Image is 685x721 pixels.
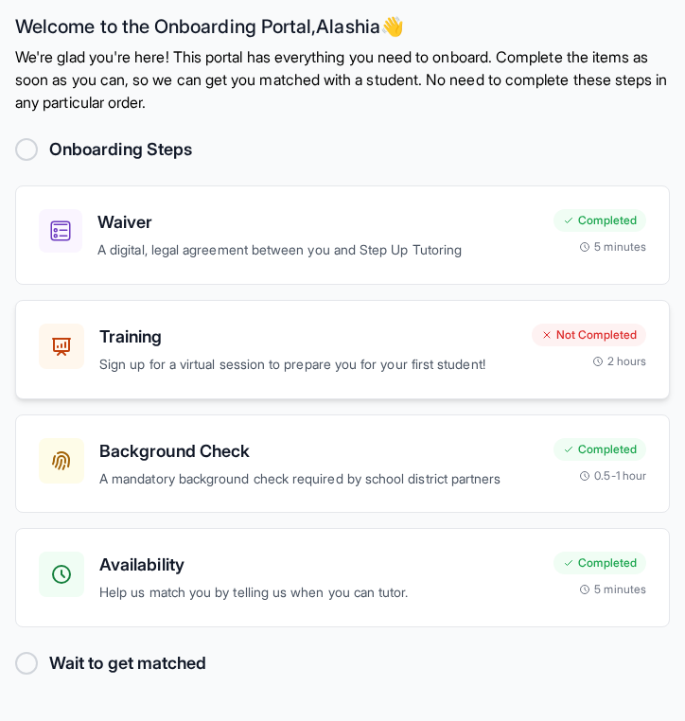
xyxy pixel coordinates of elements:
p: A digital, legal agreement between you and Step Up Tutoring [97,239,538,261]
div: Completed [553,209,646,232]
h2: Onboarding Steps [49,136,192,163]
p: Help us match you by telling us when you can tutor. [99,582,538,604]
div: 2 hours [592,354,647,369]
div: 0.5-1 hour [579,468,646,484]
a: TrainingSign up for a virtual session to prepare you for your first student!Not Completed2 hours [15,300,670,399]
h3: Availability [99,552,538,578]
p: We're glad you're here! This portal has everything you need to onboard. Complete the items as soo... [15,45,670,114]
h3: Training [99,324,517,350]
h2: Wait to get matched [49,650,206,677]
div: 5 minutes [579,239,646,255]
h3: Waiver [97,209,538,236]
p: Sign up for a virtual session to prepare you for your first student! [99,354,517,376]
div: Not Completed [532,324,646,346]
div: 5 minutes [579,582,646,597]
a: AvailabilityHelp us match you by telling us when you can tutor.Completed5 minutes [15,528,670,627]
a: Background CheckA mandatory background check required by school district partnersCompleted0.5-1 hour [15,414,670,514]
a: WaiverA digital, legal agreement between you and Step Up TutoringCompleted5 minutes [15,185,670,285]
h3: Background Check [99,438,538,465]
h2: Welcome to the Onboarding Portal, Alashia 👋 [15,15,670,45]
p: A mandatory background check required by school district partners [99,468,538,490]
div: Completed [553,552,646,574]
div: Completed [553,438,646,461]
